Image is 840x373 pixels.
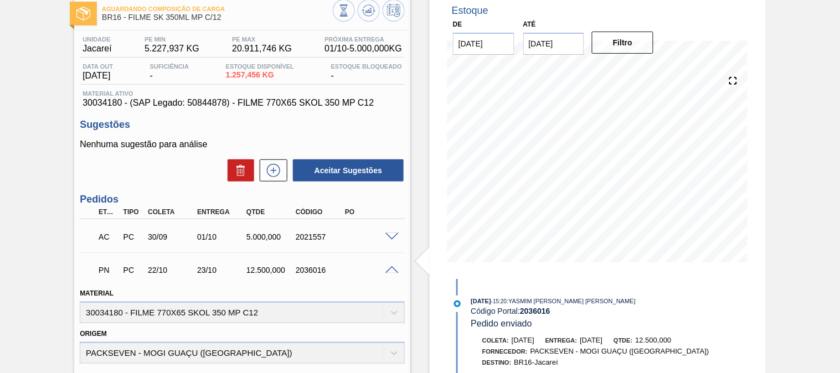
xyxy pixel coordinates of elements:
[96,225,120,249] div: Aguardando Composição de Carga
[453,20,462,28] label: De
[523,20,536,28] label: Até
[222,159,254,182] div: Excluir Sugestões
[520,307,550,315] strong: 2036016
[636,336,672,344] span: 12.500,000
[328,63,405,81] div: -
[96,208,120,216] div: Etapa
[121,208,145,216] div: Tipo
[99,266,117,274] p: PN
[580,336,602,344] span: [DATE]
[194,208,249,216] div: Entrega
[80,330,107,338] label: Origem
[194,232,249,241] div: 01/10/2025
[482,337,509,344] span: Coleta:
[331,63,402,70] span: Estoque Bloqueado
[145,232,199,241] div: 30/09/2025
[83,36,111,43] span: Unidade
[96,258,120,282] div: Pedido em Negociação
[454,301,461,307] img: atual
[453,33,514,55] input: dd/mm/yyyy
[471,307,734,315] div: Código Portal:
[145,266,199,274] div: 22/10/2025
[293,208,347,216] div: Código
[150,63,189,70] span: Suficiência
[244,232,298,241] div: 5.000,000
[514,358,558,366] span: BR16-Jacareí
[342,208,396,216] div: PO
[293,232,347,241] div: 2021557
[232,44,292,54] span: 20.911,746 KG
[194,266,249,274] div: 23/10/2025
[244,266,298,274] div: 12.500,000
[121,266,145,274] div: Pedido de Compra
[102,13,333,22] span: BR16 - FILME SK 350ML MP C/12
[147,63,192,81] div: -
[482,348,528,355] span: Fornecedor:
[287,158,405,183] div: Aceitar Sugestões
[83,71,113,81] span: [DATE]
[232,36,292,43] span: PE MAX
[452,5,488,17] div: Estoque
[254,159,287,182] div: Nova sugestão
[491,298,507,304] span: - 15:20
[80,119,405,131] h3: Sugestões
[145,44,199,54] span: 5.227,937 KG
[121,232,145,241] div: Pedido de Compra
[145,208,199,216] div: Coleta
[530,347,709,355] span: PACKSEVEN - MOGI GUAÇU ([GEOGRAPHIC_DATA])
[293,159,404,182] button: Aceitar Sugestões
[293,266,347,274] div: 2036016
[226,63,294,70] span: Estoque Disponível
[83,63,113,70] span: Data out
[83,98,402,108] span: 30034180 - (SAP Legado: 50844878) - FILME 770X65 SKOL 350 MP C12
[512,336,534,344] span: [DATE]
[614,337,632,344] span: Qtde:
[102,6,333,12] span: Aguardando Composição de Carga
[592,32,653,54] button: Filtro
[324,44,402,54] span: 01/10 - 5.000,000 KG
[324,36,402,43] span: Próxima Entrega
[226,71,294,79] span: 1.257,456 KG
[244,208,298,216] div: Qtde
[507,298,636,304] span: : YASMIM [PERSON_NAME] [PERSON_NAME]
[471,319,532,328] span: Pedido enviado
[482,359,512,366] span: Destino:
[545,337,577,344] span: Entrega:
[523,33,585,55] input: dd/mm/yyyy
[83,90,402,97] span: Material ativo
[99,232,117,241] p: AC
[76,7,90,20] img: Ícone
[80,194,405,205] h3: Pedidos
[145,36,199,43] span: PE MIN
[471,298,491,304] span: [DATE]
[80,289,114,297] label: Material
[80,139,405,149] p: Nenhuma sugestão para análise
[83,44,111,54] span: Jacareí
